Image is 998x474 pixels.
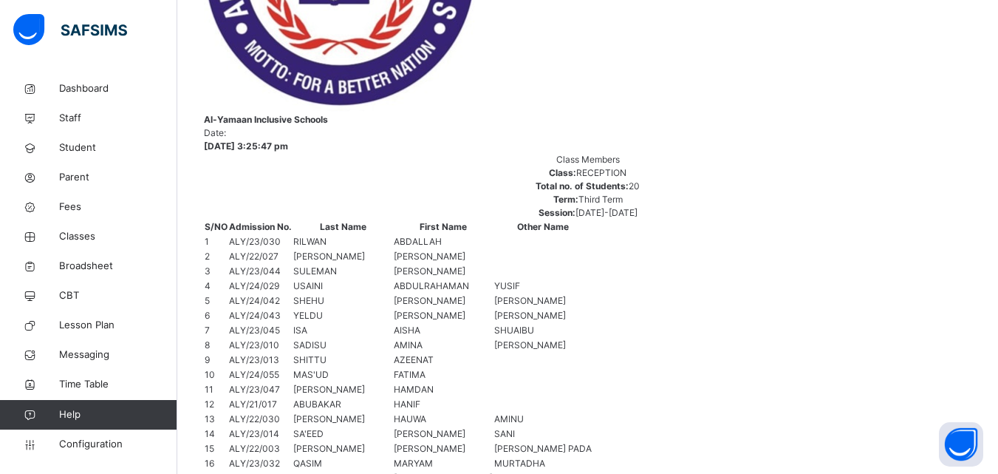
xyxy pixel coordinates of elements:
td: 1 [204,234,228,249]
td: [PERSON_NAME] [393,441,493,456]
td: FATIMA [393,368,493,382]
td: SULEMAN [293,264,393,279]
td: YUSIF [493,279,592,294]
td: USAINI [293,279,393,294]
span: Configuration [59,437,177,452]
td: [PERSON_NAME] [393,294,493,308]
td: 11 [204,382,228,397]
td: ALY/23/013 [228,353,293,368]
span: Class: [549,167,576,178]
span: Al-Yamaan Inclusive Schools [204,113,971,126]
td: [PERSON_NAME] [293,441,393,456]
td: AISHA [393,323,493,338]
td: [PERSON_NAME] [293,382,393,397]
td: 8 [204,338,228,353]
td: [PERSON_NAME] [393,264,493,279]
td: ISA [293,323,393,338]
td: 3 [204,264,228,279]
td: 15 [204,441,228,456]
td: ALY/24/029 [228,279,293,294]
td: QASIM [293,456,393,471]
td: ABUBAKAR [293,397,393,412]
span: Term: [553,194,578,205]
span: Date: [204,127,226,138]
td: SHEHU [293,294,393,308]
td: ALY/23/045 [228,323,293,338]
td: HAMDAN [393,382,493,397]
span: Classes [59,229,177,244]
span: Help [59,407,177,422]
span: [DATE] 3:25:47 pm [204,140,971,153]
span: Staff [59,111,177,126]
td: [PERSON_NAME] [393,427,493,441]
td: ALY/23/030 [228,234,293,249]
td: ALY/21/017 [228,397,293,412]
td: HANIF [393,397,493,412]
th: Other Name [493,220,592,234]
td: 13 [204,412,228,427]
span: CBT [59,288,177,303]
td: MARYAM [393,456,493,471]
th: S/NO [204,220,228,234]
img: safsims [13,14,127,45]
td: [PERSON_NAME] [493,294,592,308]
span: Student [59,140,177,155]
span: RECEPTION [576,167,626,178]
td: [PERSON_NAME] [493,308,592,323]
td: ALY/22/027 [228,249,293,264]
span: Broadsheet [59,259,177,274]
td: SANI [493,427,592,441]
td: [PERSON_NAME] [293,412,393,427]
td: SADISU [293,338,393,353]
td: ALY/24/055 [228,368,293,382]
td: ALY/22/003 [228,441,293,456]
span: Session: [539,207,575,218]
button: Open asap [939,422,983,467]
td: SA'EED [293,427,393,441]
span: [DATE]-[DATE] [575,207,638,218]
td: 6 [204,308,228,323]
td: RILWAN [293,234,393,249]
td: 9 [204,353,228,368]
td: ABDULRAHAMAN [393,279,493,294]
span: Lesson Plan [59,318,177,333]
td: MAS'UD [293,368,393,382]
td: ALY/23/010 [228,338,293,353]
td: 10 [204,368,228,382]
th: First Name [393,220,493,234]
span: Fees [59,200,177,214]
td: 7 [204,323,228,338]
td: 4 [204,279,228,294]
span: Dashboard [59,81,177,96]
td: [PERSON_NAME] [393,249,493,264]
td: [PERSON_NAME] [293,249,393,264]
td: AMINU [493,412,592,427]
span: Parent [59,170,177,185]
span: Messaging [59,348,177,362]
td: ALY/24/043 [228,308,293,323]
th: Last Name [293,220,393,234]
td: 2 [204,249,228,264]
td: [PERSON_NAME] [493,338,592,353]
span: Class Members [556,154,620,165]
td: 16 [204,456,228,471]
th: Admission No. [228,220,293,234]
td: YELDU [293,308,393,323]
td: SHITTU [293,353,393,368]
td: SHUAIBU [493,323,592,338]
td: 12 [204,397,228,412]
td: [PERSON_NAME] PADA [493,441,592,456]
td: ALY/23/044 [228,264,293,279]
td: MURTADHA [493,456,592,471]
td: ALY/24/042 [228,294,293,308]
td: ALY/23/032 [228,456,293,471]
td: ABDALLAH [393,234,493,249]
td: ALY/23/014 [228,427,293,441]
td: AMINA [393,338,493,353]
span: Third Term [578,194,623,205]
td: HAUWA [393,412,493,427]
td: ALY/22/030 [228,412,293,427]
td: 14 [204,427,228,441]
span: Time Table [59,377,177,392]
span: 20 [629,180,640,192]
